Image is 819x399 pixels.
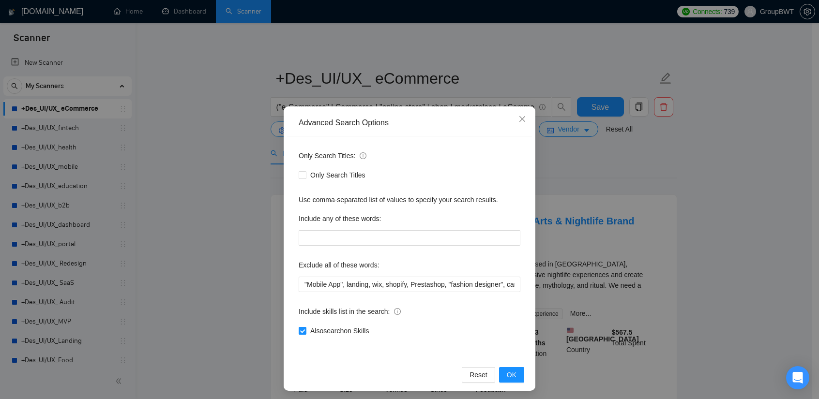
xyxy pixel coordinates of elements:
span: Only Search Titles [306,170,369,180]
span: Reset [470,369,487,380]
span: info-circle [360,152,366,159]
div: Use comma-separated list of values to specify your search results. [299,194,520,205]
div: Open Intercom Messenger [786,366,809,389]
span: Only Search Titles: [299,150,366,161]
button: Reset [462,367,495,383]
div: Advanced Search Options [299,118,520,128]
label: Include any of these words: [299,211,381,226]
label: Exclude all of these words: [299,257,379,273]
span: OK [507,369,516,380]
span: Also search on Skills [306,325,373,336]
button: OK [499,367,524,383]
span: close [518,115,526,123]
span: info-circle [394,308,401,315]
button: Close [509,106,535,133]
span: Include skills list in the search: [299,306,401,317]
